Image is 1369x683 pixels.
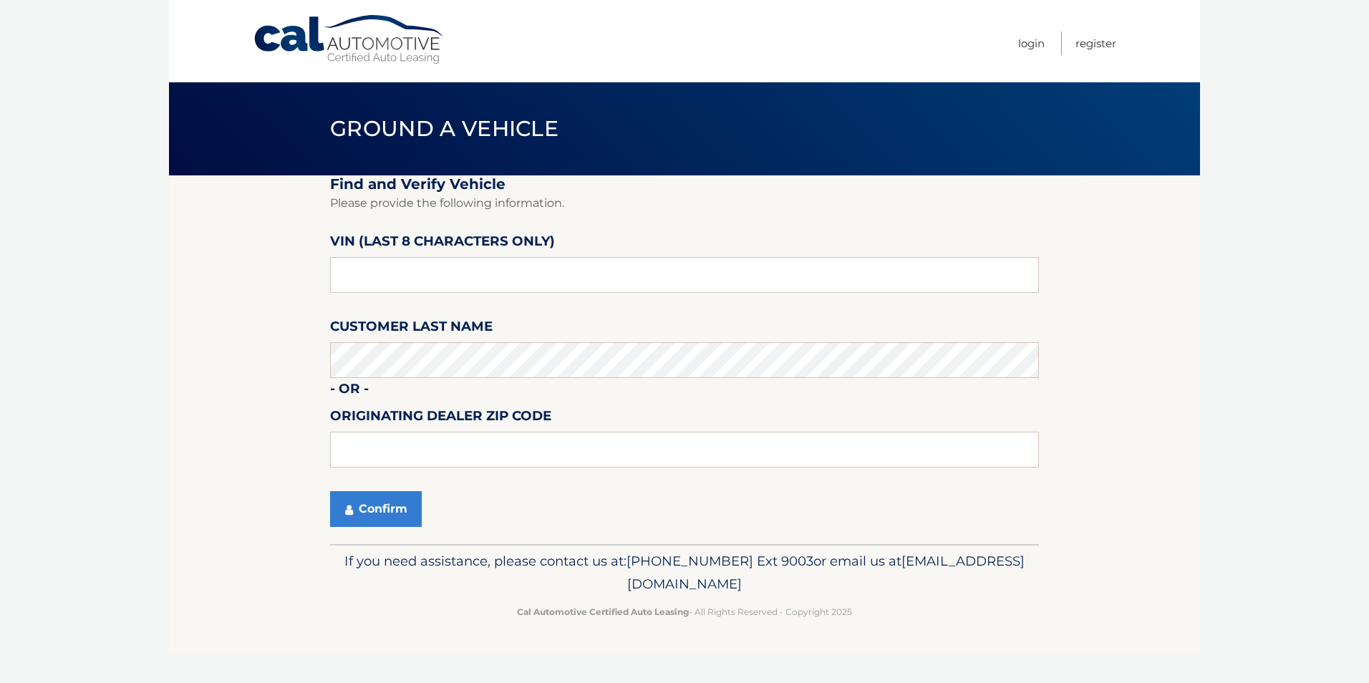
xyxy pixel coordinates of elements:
strong: Cal Automotive Certified Auto Leasing [517,606,689,617]
p: Please provide the following information. [330,193,1039,213]
a: Login [1018,32,1045,55]
label: Originating Dealer Zip Code [330,405,551,432]
span: Ground a Vehicle [330,115,558,142]
a: Register [1075,32,1116,55]
button: Confirm [330,491,422,527]
a: Cal Automotive [253,14,446,65]
label: - or - [330,378,369,405]
label: VIN (last 8 characters only) [330,231,555,257]
p: If you need assistance, please contact us at: or email us at [339,550,1030,596]
p: - All Rights Reserved - Copyright 2025 [339,604,1030,619]
h2: Find and Verify Vehicle [330,175,1039,193]
span: [PHONE_NUMBER] Ext 9003 [627,553,813,569]
label: Customer Last Name [330,316,493,342]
